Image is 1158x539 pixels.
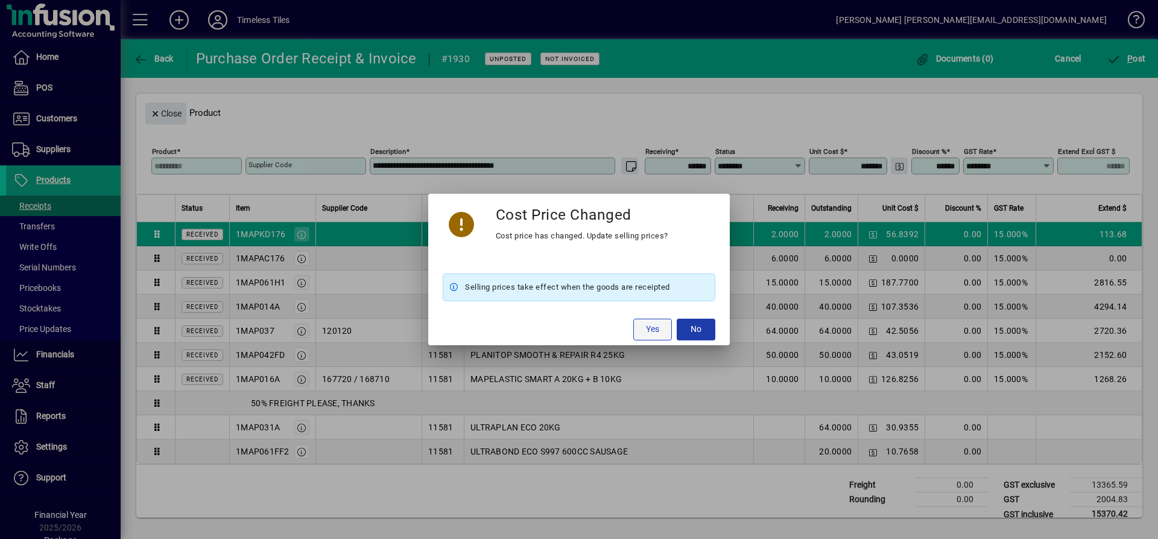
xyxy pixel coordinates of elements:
[496,229,668,243] div: Cost price has changed. Update selling prices?
[496,206,631,223] h3: Cost Price Changed
[465,280,670,295] span: Selling prices take effect when the goods are receipted
[646,323,659,336] span: Yes
[691,323,701,336] span: No
[677,319,715,340] button: No
[633,319,672,340] button: Yes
